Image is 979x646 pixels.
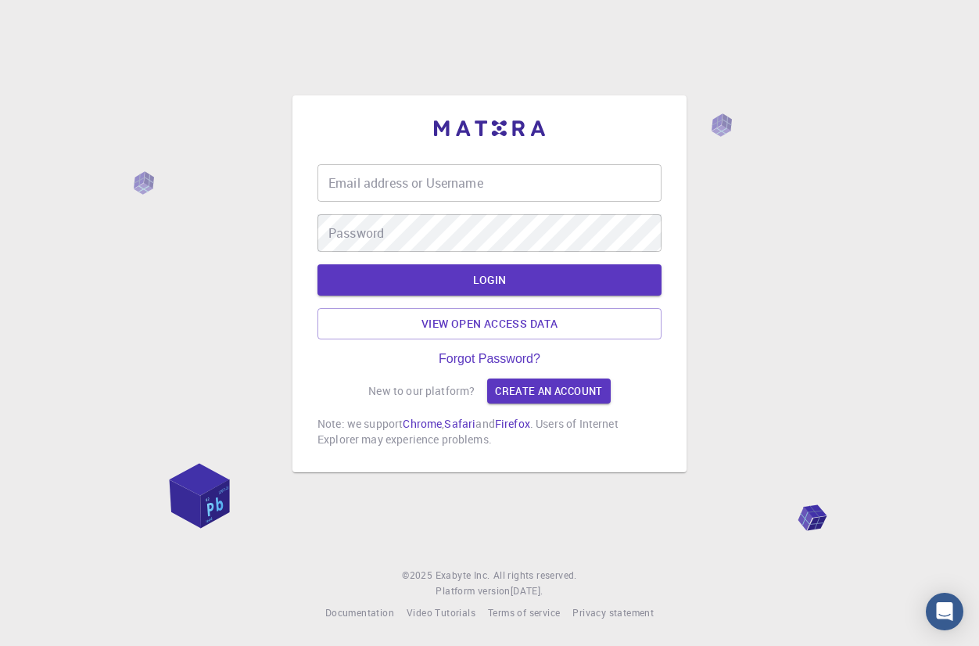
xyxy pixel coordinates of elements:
[495,416,530,431] a: Firefox
[325,606,394,619] span: Documentation
[368,383,475,399] p: New to our platform?
[487,379,610,404] a: Create an account
[436,568,490,583] a: Exabyte Inc.
[317,416,662,447] p: Note: we support , and . Users of Internet Explorer may experience problems.
[572,606,654,619] span: Privacy statement
[488,606,560,619] span: Terms of service
[436,569,490,581] span: Exabyte Inc.
[403,416,442,431] a: Chrome
[439,352,540,366] a: Forgot Password?
[407,606,475,619] span: Video Tutorials
[926,593,963,630] div: Open Intercom Messenger
[407,605,475,621] a: Video Tutorials
[488,605,560,621] a: Terms of service
[493,568,577,583] span: All rights reserved.
[572,605,654,621] a: Privacy statement
[317,308,662,339] a: View open access data
[511,584,543,597] span: [DATE] .
[444,416,475,431] a: Safari
[511,583,543,599] a: [DATE].
[402,568,435,583] span: © 2025
[325,605,394,621] a: Documentation
[436,583,510,599] span: Platform version
[317,264,662,296] button: LOGIN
